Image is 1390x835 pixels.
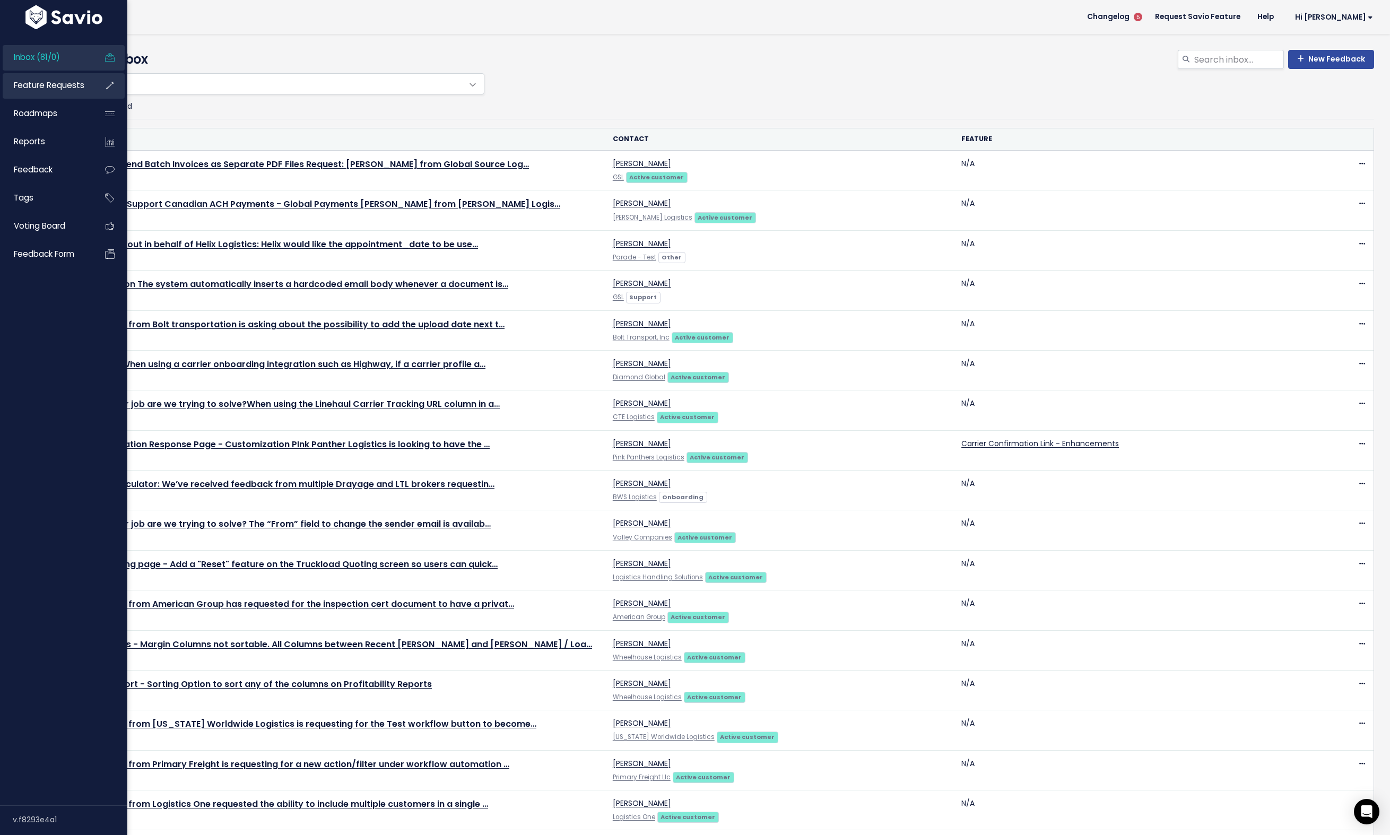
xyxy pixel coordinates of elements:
span: Voting Board [14,220,65,231]
span: [DATE] [55,732,600,743]
span: Hi [PERSON_NAME] [1295,13,1373,21]
a: [PERSON_NAME] [613,518,671,528]
a: Active customer [674,532,736,542]
a: Roadmaps [3,101,88,126]
a: Feedback form [3,242,88,266]
a: [PERSON_NAME] [613,438,671,449]
h4: Feedback Inbox [48,50,1374,69]
a: Onboarding [659,491,707,502]
span: Feature Requests [14,80,84,91]
a: Accessorials calculator: We’ve received feedback from multiple Drayage and LTL brokers requestin… [55,478,494,490]
strong: Active customer [687,653,742,662]
a: New Feedback [1288,50,1374,69]
span: [DATE] [55,332,600,343]
a: CTE Logistics [613,413,655,421]
span: Changelog [1087,13,1130,21]
span: 5 [1134,13,1142,21]
strong: Active customer [698,213,752,222]
a: [PERSON_NAME] Logistics [613,213,692,222]
a: Feedback [3,158,88,182]
strong: Onboarding [662,493,703,501]
a: American Group [613,613,665,621]
td: N/A [955,630,1304,670]
a: Truckload Quoting page - Add a "Reset" feature on the Truckload Quoting screen so users can quick… [55,558,498,570]
a: [PERSON_NAME] from Primary Freight is requesting for a new action/filter under workflow automation … [55,758,509,770]
a: [US_STATE] Worldwide Logistics [613,733,715,741]
span: [DATE] [55,612,600,623]
th: Contact [606,128,955,150]
div: v.f8293e4a1 [13,806,127,833]
span: [DATE] [55,212,600,223]
a: Active customer [684,651,745,662]
strong: Active customer [671,613,725,621]
a: GSL [613,173,624,181]
span: [DATE] [55,452,600,463]
a: [PERSON_NAME] [613,318,671,329]
td: N/A [955,590,1304,630]
a: [PERSON_NAME] from [US_STATE] Worldwide Logistics is requesting for the Test workflow button to b... [55,718,536,730]
a: [PERSON_NAME] [613,398,671,408]
span: [DATE] [55,412,600,423]
strong: Support [629,293,657,301]
a: Active customer [705,571,767,582]
a: [PERSON_NAME] [613,198,671,208]
td: N/A [955,790,1304,830]
span: Everything [48,74,463,94]
span: [DATE] [55,772,600,783]
strong: Active customer [677,533,732,542]
a: Active customer [667,371,729,382]
a: Logistics Handling Solutions [613,573,703,581]
a: Carrier Confirmation Response Page - Customization PInk Panther Logistics is looking to have the … [55,438,490,450]
a: Active customer [657,811,719,822]
a: Active customer [667,611,729,622]
strong: Active customer [676,773,731,781]
span: [DATE] [55,812,600,823]
a: [PERSON_NAME] [613,718,671,728]
td: N/A [955,230,1304,270]
a: Active customer [657,411,718,422]
td: N/A [955,271,1304,310]
strong: Active customer [661,813,715,821]
a: [PERSON_NAME] [613,158,671,169]
td: N/A [955,190,1304,230]
a: Reports [3,129,88,154]
strong: Active customer [660,413,715,421]
a: Primary Freight Llc [613,773,671,781]
a: Title: Option to Send Batch Invoices as Separate PDF Files Request: [PERSON_NAME] from Global Sou... [55,158,529,170]
a: [PERSON_NAME] [613,558,671,569]
strong: Active customer [675,333,729,342]
a: Active customer [626,171,688,182]
a: BWS Logistics [613,493,657,501]
a: Diamond Global [613,373,665,381]
a: [PERSON_NAME] [613,678,671,689]
a: Active customer [673,771,734,782]
td: N/A [955,471,1304,510]
td: N/A [955,710,1304,750]
td: N/A [955,350,1304,390]
a: Active customer [687,451,748,462]
span: [DATE] [55,532,600,543]
span: Feedback [14,164,53,175]
img: logo-white.9d6f32f41409.svg [23,5,105,29]
a: [PERSON_NAME] [613,478,671,489]
a: [PERSON_NAME] [613,638,671,649]
a: What problem or job are we trying to solve? The “From” field to change the sender email is availab… [55,518,491,530]
a: Carrier Confirmation Link - Enhancements [961,438,1119,449]
a: Profitability Report - Sorting Option to sort any of the columns on Profitability Reports [55,678,432,690]
a: Help [1249,9,1282,25]
a: Logistics One [613,813,655,821]
a: [PERSON_NAME] [613,238,671,249]
a: [PERSON_NAME] from American Group has requested for the inspection cert document to have a privat… [55,598,514,610]
th: Feature [955,128,1304,150]
a: Active customer [717,731,778,742]
strong: Active customer [671,373,725,381]
a: Wheelhouse Logistics [613,653,682,662]
a: Bolt Transport, Inc [613,333,670,342]
a: GSL [613,293,624,301]
span: Feedback form [14,248,74,259]
ul: Filter feature requests [48,94,1374,119]
a: Wheelhouse Logistics [613,693,682,701]
td: N/A [955,390,1304,430]
a: Request Savio Feature [1146,9,1249,25]
a: Parade reached out in behalf of Helix Logistics: Helix would like the appointment_date to be use… [55,238,478,250]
